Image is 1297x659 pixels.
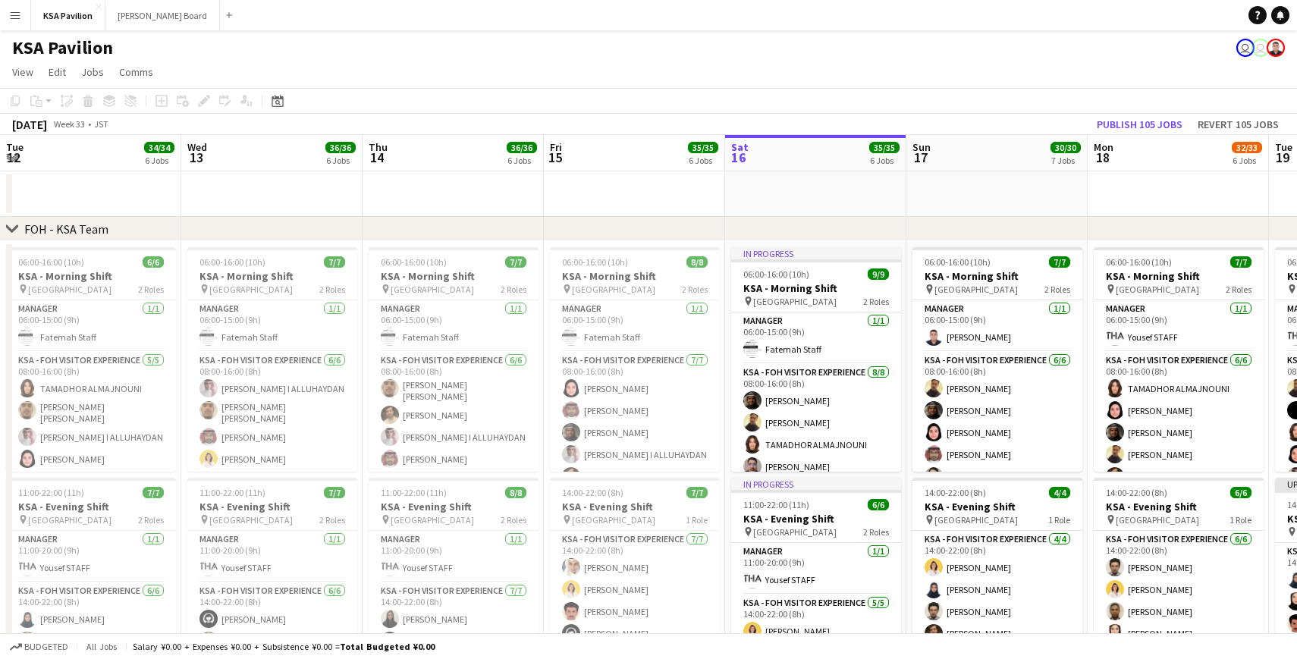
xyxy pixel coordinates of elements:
[1048,514,1070,526] span: 1 Role
[1273,149,1292,166] span: 19
[731,364,901,570] app-card-role: KSA - FOH Visitor Experience8/808:00-16:00 (8h)[PERSON_NAME][PERSON_NAME]TAMADHOR ALMAJNOUNI[PERS...
[1094,269,1264,283] h3: KSA - Morning Shift
[934,514,1018,526] span: [GEOGRAPHIC_DATA]
[369,300,539,352] app-card-role: Manager1/106:00-15:00 (9h)Fatemah Staff
[8,639,71,655] button: Budgeted
[505,256,526,268] span: 7/7
[143,487,164,498] span: 7/7
[863,296,889,307] span: 2 Roles
[912,300,1082,352] app-card-role: Manager1/106:00-15:00 (9h)[PERSON_NAME]
[325,142,356,153] span: 36/36
[1229,514,1251,526] span: 1 Role
[731,478,901,490] div: In progress
[1232,142,1262,153] span: 32/33
[145,155,174,166] div: 6 Jobs
[753,296,837,307] span: [GEOGRAPHIC_DATA]
[870,155,899,166] div: 6 Jobs
[731,247,901,472] app-job-card: In progress06:00-16:00 (10h)9/9KSA - Morning Shift [GEOGRAPHIC_DATA]2 RolesManager1/106:00-15:00 ...
[1116,284,1199,295] span: [GEOGRAPHIC_DATA]
[912,500,1082,513] h3: KSA - Evening Shift
[688,142,718,153] span: 35/35
[1091,115,1189,134] button: Publish 105 jobs
[28,284,111,295] span: [GEOGRAPHIC_DATA]
[6,531,176,582] app-card-role: Manager1/111:00-20:00 (9h)Yousef STAFF
[912,352,1082,513] app-card-role: KSA - FOH Visitor Experience6/608:00-16:00 (8h)[PERSON_NAME][PERSON_NAME][PERSON_NAME][PERSON_NAM...
[187,531,357,582] app-card-role: Manager1/111:00-20:00 (9h)Yousef STAFF
[319,514,345,526] span: 2 Roles
[910,149,931,166] span: 17
[1251,39,1270,57] app-user-avatar: Asami Saga
[366,149,388,166] span: 14
[94,118,108,130] div: JST
[199,256,265,268] span: 06:00-16:00 (10h)
[912,247,1082,472] app-job-card: 06:00-16:00 (10h)7/7KSA - Morning Shift [GEOGRAPHIC_DATA]2 RolesManager1/106:00-15:00 (9h)[PERSON...
[4,149,24,166] span: 12
[550,352,720,540] app-card-role: KSA - FOH Visitor Experience7/708:00-16:00 (8h)[PERSON_NAME][PERSON_NAME][PERSON_NAME][PERSON_NAM...
[18,487,84,498] span: 11:00-22:00 (11h)
[869,142,900,153] span: 35/35
[1226,284,1251,295] span: 2 Roles
[1051,155,1080,166] div: 7 Jobs
[369,352,539,518] app-card-role: KSA - FOH Visitor Experience6/608:00-16:00 (8h)[PERSON_NAME] [PERSON_NAME][PERSON_NAME][PERSON_NA...
[187,247,357,472] app-job-card: 06:00-16:00 (10h)7/7KSA - Morning Shift [GEOGRAPHIC_DATA]2 RolesManager1/106:00-15:00 (9h)Fatemah...
[83,641,120,652] span: All jobs
[925,256,991,268] span: 06:00-16:00 (10h)
[686,487,708,498] span: 7/7
[369,247,539,472] app-job-card: 06:00-16:00 (10h)7/7KSA - Morning Shift [GEOGRAPHIC_DATA]2 RolesManager1/106:00-15:00 (9h)Fatemah...
[133,641,435,652] div: Salary ¥0.00 + Expenses ¥0.00 + Subsistence ¥0.00 =
[550,247,720,472] div: 06:00-16:00 (10h)8/8KSA - Morning Shift [GEOGRAPHIC_DATA]2 RolesManager1/106:00-15:00 (9h)Fatemah...
[144,142,174,153] span: 34/34
[185,149,207,166] span: 13
[934,284,1018,295] span: [GEOGRAPHIC_DATA]
[731,281,901,295] h3: KSA - Morning Shift
[912,140,931,154] span: Sun
[562,256,628,268] span: 06:00-16:00 (10h)
[682,284,708,295] span: 2 Roles
[1267,39,1285,57] app-user-avatar: Hussein Al Najjar
[729,149,749,166] span: 16
[912,269,1082,283] h3: KSA - Morning Shift
[1091,149,1113,166] span: 18
[24,221,108,237] div: FOH - KSA Team
[119,65,153,79] span: Comms
[49,65,66,79] span: Edit
[686,256,708,268] span: 8/8
[187,269,357,283] h3: KSA - Morning Shift
[391,514,474,526] span: [GEOGRAPHIC_DATA]
[369,531,539,582] app-card-role: Manager1/111:00-20:00 (9h)Yousef STAFF
[6,62,39,82] a: View
[1049,256,1070,268] span: 7/7
[199,487,265,498] span: 11:00-22:00 (11h)
[1094,500,1264,513] h3: KSA - Evening Shift
[6,247,176,472] app-job-card: 06:00-16:00 (10h)6/6KSA - Morning Shift [GEOGRAPHIC_DATA]2 RolesManager1/106:00-15:00 (9h)Fatemah...
[868,499,889,510] span: 6/6
[381,256,447,268] span: 06:00-16:00 (10h)
[1233,155,1261,166] div: 6 Jobs
[562,487,623,498] span: 14:00-22:00 (8h)
[6,269,176,283] h3: KSA - Morning Shift
[863,526,889,538] span: 2 Roles
[81,65,104,79] span: Jobs
[548,149,562,166] span: 15
[1230,487,1251,498] span: 6/6
[501,284,526,295] span: 2 Roles
[28,514,111,526] span: [GEOGRAPHIC_DATA]
[6,352,176,496] app-card-role: KSA - FOH Visitor Experience5/508:00-16:00 (8h)TAMADHOR ALMAJNOUNI[PERSON_NAME] [PERSON_NAME][PER...
[6,140,24,154] span: Tue
[1049,487,1070,498] span: 4/4
[12,36,113,59] h1: KSA Pavilion
[326,155,355,166] div: 6 Jobs
[75,62,110,82] a: Jobs
[113,62,159,82] a: Comms
[369,500,539,513] h3: KSA - Evening Shift
[731,140,749,154] span: Sat
[1275,140,1292,154] span: Tue
[381,487,447,498] span: 11:00-22:00 (11h)
[324,487,345,498] span: 7/7
[868,268,889,280] span: 9/9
